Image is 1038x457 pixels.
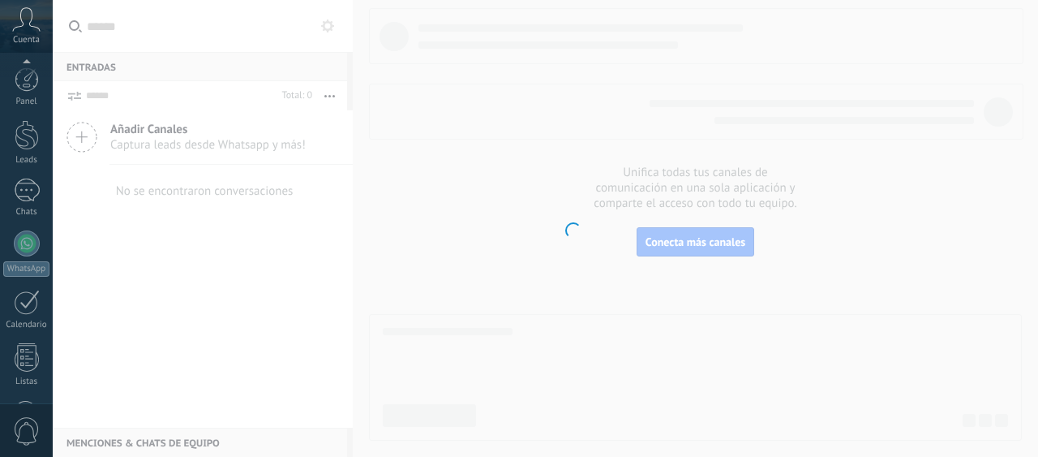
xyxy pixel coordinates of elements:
[3,320,50,330] div: Calendario
[3,97,50,107] div: Panel
[13,35,40,45] span: Cuenta
[3,377,50,387] div: Listas
[3,207,50,218] div: Chats
[3,155,50,166] div: Leads
[3,261,49,277] div: WhatsApp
